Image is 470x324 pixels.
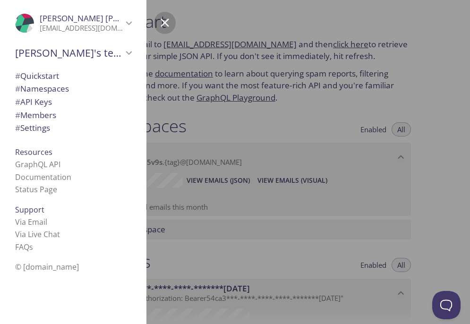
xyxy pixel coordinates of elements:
a: FAQ [15,242,33,252]
span: s [29,242,33,252]
button: Menu [154,12,176,34]
div: Kelvin paul [8,8,139,39]
div: Namespaces [8,82,139,95]
span: # [15,122,20,133]
p: [EMAIL_ADDRESS][DOMAIN_NAME] [40,24,123,33]
div: Team Settings [8,121,139,135]
span: [PERSON_NAME] [PERSON_NAME] [40,13,169,24]
div: Kelvin's team [8,41,139,65]
span: [PERSON_NAME]'s team [15,46,123,60]
div: API Keys [8,95,139,109]
span: # [15,96,20,107]
span: # [15,110,20,120]
a: Status Page [15,184,57,195]
div: Members [8,109,139,122]
a: Via Live Chat [15,229,60,239]
a: Via Email [15,217,47,227]
span: Quickstart [15,70,59,81]
span: Settings [15,122,50,133]
span: Resources [15,147,52,157]
span: Members [15,110,56,120]
a: Documentation [15,172,71,182]
span: Namespaces [15,83,69,94]
span: Support [15,205,44,215]
span: # [15,83,20,94]
a: GraphQL API [15,159,60,170]
span: # [15,70,20,81]
div: Quickstart [8,69,139,83]
iframe: Help Scout Beacon - Open [432,291,461,319]
span: © [DOMAIN_NAME] [15,262,79,272]
span: API Keys [15,96,52,107]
